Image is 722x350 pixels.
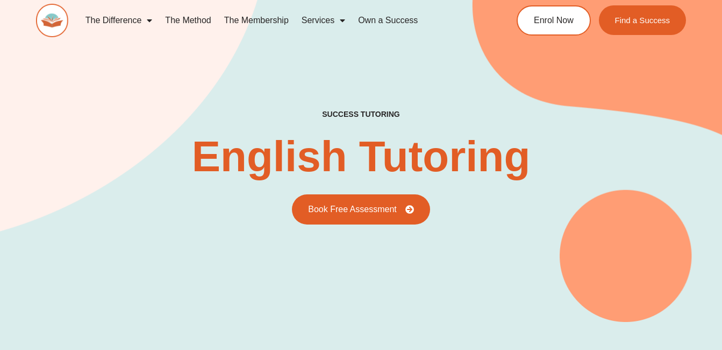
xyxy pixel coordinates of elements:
a: Enrol Now [517,5,591,36]
a: The Membership [218,8,295,33]
a: Services [295,8,352,33]
span: Find a Success [614,16,670,24]
span: Enrol Now [534,16,574,25]
a: The Difference [79,8,159,33]
a: The Method [159,8,217,33]
a: Own a Success [352,8,424,33]
span: Book Free Assessment [308,205,397,214]
a: Find a Success [598,5,686,35]
h2: English Tutoring [192,135,531,178]
nav: Menu [79,8,480,33]
a: Book Free Assessment [292,194,430,225]
h2: success tutoring [322,109,399,119]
